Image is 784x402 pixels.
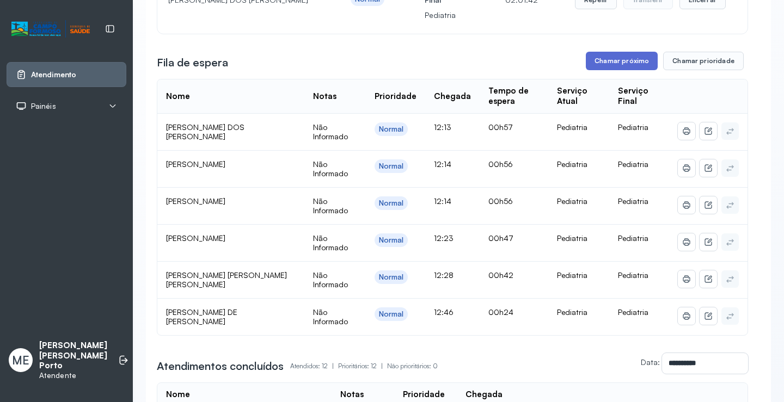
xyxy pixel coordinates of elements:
h3: Fila de espera [157,55,228,70]
span: [PERSON_NAME] [166,159,225,169]
span: Não Informado [313,270,348,289]
span: 12:46 [434,307,454,317]
span: 12:14 [434,196,451,206]
div: Prioridade [403,389,445,400]
span: 00h47 [488,233,513,243]
div: Chegada [465,389,503,400]
div: Normal [379,273,404,282]
div: Normal [379,125,404,134]
span: Não Informado [313,307,348,326]
div: Tempo de espera [488,86,540,107]
span: 12:13 [434,122,451,132]
div: Pediatria [557,196,601,206]
div: Pediatria [557,233,601,243]
div: Prioridade [375,91,416,102]
div: Normal [379,162,404,171]
span: [PERSON_NAME] DOS [PERSON_NAME] [166,122,244,141]
button: Chamar próximo [586,52,658,70]
span: | [381,362,383,370]
span: Não Informado [313,233,348,252]
span: 00h56 [488,159,513,169]
div: Pediatria [557,270,601,280]
span: 12:28 [434,270,454,280]
span: Pediatria [618,307,648,317]
div: Nome [166,389,190,400]
p: Atendente [39,371,107,380]
span: 00h56 [488,196,513,206]
div: Notas [340,389,364,400]
span: 00h57 [488,122,513,132]
div: Nome [166,91,190,102]
a: Atendimento [16,69,117,80]
div: Pediatria [557,122,601,132]
span: [PERSON_NAME] [PERSON_NAME] [PERSON_NAME] [166,270,287,289]
span: | [332,362,334,370]
span: [PERSON_NAME] [166,233,225,243]
div: Pediatria [557,307,601,317]
p: Atendidos: 12 [290,358,338,374]
div: Chegada [434,91,471,102]
div: Serviço Final [618,86,660,107]
div: Normal [379,199,404,208]
div: Serviço Atual [557,86,601,107]
span: [PERSON_NAME] DE [PERSON_NAME] [166,307,237,326]
span: Atendimento [31,70,76,79]
span: Pediatria [618,270,648,280]
span: 12:23 [434,233,454,243]
div: Normal [379,310,404,319]
button: Chamar prioridade [663,52,744,70]
span: Pediatria [618,159,648,169]
h3: Atendimentos concluídos [157,358,284,374]
span: [PERSON_NAME] [166,196,225,206]
span: 12:14 [434,159,451,169]
span: Pediatria [618,196,648,206]
span: ME [12,353,29,367]
div: Notas [313,91,336,102]
label: Data: [641,357,660,367]
div: Pediatria [557,159,601,169]
p: Pediatria [425,8,468,23]
p: [PERSON_NAME] [PERSON_NAME] Porto [39,341,107,371]
span: Não Informado [313,196,348,215]
span: 00h42 [488,270,513,280]
span: 00h24 [488,307,513,317]
div: Normal [379,236,404,245]
p: Prioritários: 12 [338,358,387,374]
span: Não Informado [313,159,348,178]
span: Painéis [31,102,56,111]
p: Não prioritários: 0 [387,358,438,374]
span: Pediatria [618,122,648,132]
span: Não Informado [313,122,348,141]
img: Logotipo do estabelecimento [11,20,90,38]
span: Pediatria [618,233,648,243]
